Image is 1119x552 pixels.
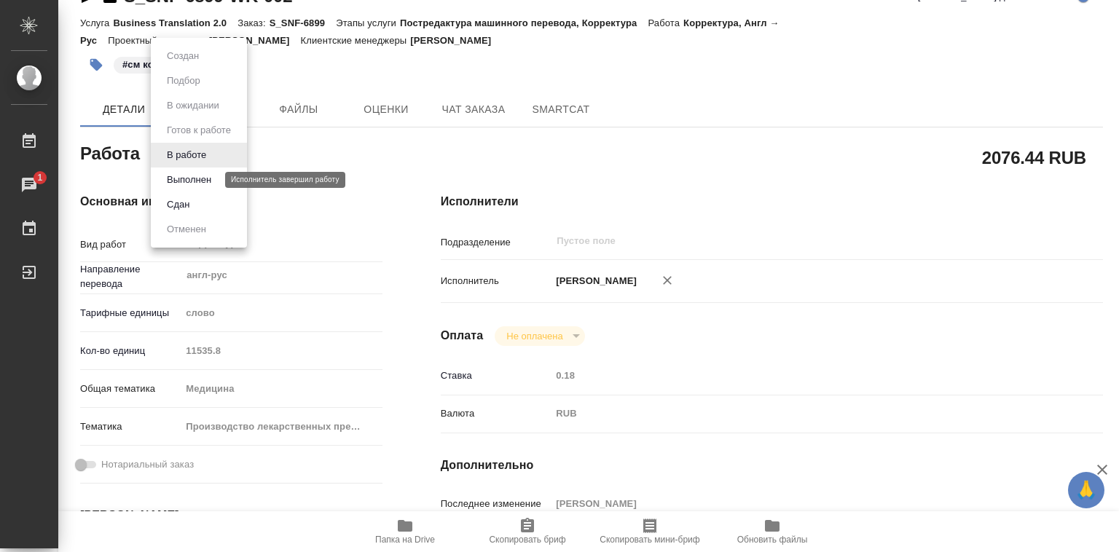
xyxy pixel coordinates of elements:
button: Отменен [162,221,211,237]
button: Создан [162,48,203,64]
button: Подбор [162,73,205,89]
button: Готов к работе [162,122,235,138]
button: Выполнен [162,172,216,188]
button: Сдан [162,197,194,213]
button: В ожидании [162,98,224,114]
button: В работе [162,147,211,163]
